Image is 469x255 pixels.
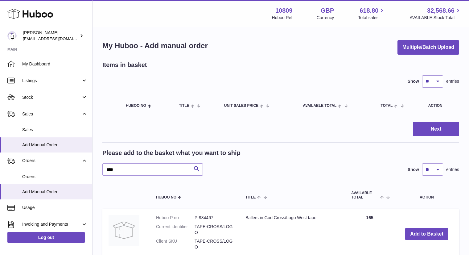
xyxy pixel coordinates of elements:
span: Add Manual Order [22,142,88,148]
h2: Please add to the basket what you want to ship [102,149,241,157]
span: Orders [22,158,81,164]
span: Listings [22,78,81,84]
span: Sales [22,111,81,117]
span: Add Manual Order [22,189,88,195]
span: Usage [22,205,88,211]
th: Action [394,185,459,205]
span: entries [446,167,459,173]
img: Ballers in God Cross/Logo Wrist tape [109,215,139,246]
span: AVAILABLE Total [303,104,336,108]
span: Title [179,104,189,108]
span: 618.80 [360,6,378,15]
dd: TAPE-CROSS/LOGO [195,224,233,236]
dd: P-984467 [195,215,233,221]
label: Show [408,167,419,173]
span: AVAILABLE Stock Total [409,15,462,21]
span: Unit Sales Price [224,104,258,108]
span: AVAILABLE Total [351,191,379,199]
div: Action [428,104,453,108]
button: Add to Basket [405,228,448,240]
span: Huboo no [156,195,176,199]
span: Invoicing and Payments [22,221,81,227]
img: shop@ballersingod.com [7,31,17,40]
span: 32,568.66 [427,6,455,15]
span: Total sales [358,15,385,21]
strong: 10809 [275,6,293,15]
span: My Dashboard [22,61,88,67]
dt: Client SKU [156,238,195,250]
a: Log out [7,232,85,243]
a: 32,568.66 AVAILABLE Stock Total [409,6,462,21]
div: Huboo Ref [272,15,293,21]
h2: Items in basket [102,61,147,69]
span: Stock [22,94,81,100]
button: Multiple/Batch Upload [397,40,459,55]
button: Next [413,122,459,136]
span: Total [381,104,393,108]
span: Sales [22,127,88,133]
span: Huboo no [126,104,146,108]
span: Orders [22,174,88,180]
dt: Current identifier [156,224,195,236]
a: 618.80 Total sales [358,6,385,21]
dt: Huboo P no [156,215,195,221]
span: Title [245,195,256,199]
h1: My Huboo - Add manual order [102,41,208,51]
div: Currency [317,15,334,21]
label: Show [408,78,419,84]
span: entries [446,78,459,84]
span: [EMAIL_ADDRESS][DOMAIN_NAME] [23,36,91,41]
div: [PERSON_NAME] [23,30,78,42]
strong: GBP [321,6,334,15]
dd: TAPE-CROSS/LOGO [195,238,233,250]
